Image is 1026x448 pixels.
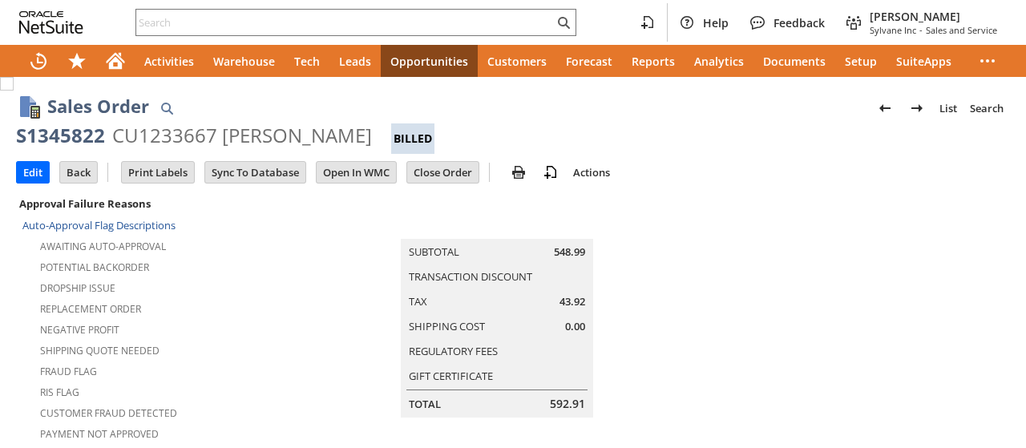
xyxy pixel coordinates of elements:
a: Setup [835,45,887,77]
a: SuiteApps [887,45,961,77]
a: Recent Records [19,45,58,77]
caption: Summary [401,213,593,239]
a: Total [409,397,441,411]
a: Replacement Order [40,302,141,316]
div: Billed [391,123,434,154]
a: Fraud Flag [40,365,97,378]
span: Customers [487,54,547,69]
a: Tax [409,294,427,309]
a: Regulatory Fees [409,344,498,358]
div: Approval Failure Reasons [16,193,284,214]
a: Reports [622,45,685,77]
a: Activities [135,45,204,77]
span: Activities [144,54,194,69]
img: print.svg [509,163,528,182]
input: Print Labels [122,162,194,183]
a: Tech [285,45,329,77]
span: Documents [763,54,826,69]
svg: logo [19,11,83,34]
span: Tech [294,54,320,69]
img: Next [907,99,927,118]
input: Search [136,13,554,32]
a: Customers [478,45,556,77]
a: Shipping Cost [409,319,485,333]
span: 0.00 [565,319,585,334]
svg: Recent Records [29,51,48,71]
a: Payment not approved [40,427,159,441]
span: SuiteApps [896,54,951,69]
input: Close Order [407,162,479,183]
a: Documents [753,45,835,77]
span: Sales and Service [926,24,997,36]
span: Reports [632,54,675,69]
img: Previous [875,99,895,118]
span: 592.91 [550,396,585,412]
a: Leads [329,45,381,77]
span: Feedback [774,15,825,30]
a: Transaction Discount [409,269,532,284]
input: Sync To Database [205,162,305,183]
span: Setup [845,54,877,69]
span: Opportunities [390,54,468,69]
a: Opportunities [381,45,478,77]
div: Shortcuts [58,45,96,77]
span: 548.99 [554,244,585,260]
img: add-record.svg [541,163,560,182]
a: Awaiting Auto-Approval [40,240,166,253]
a: Subtotal [409,244,459,259]
a: Forecast [556,45,622,77]
a: Negative Profit [40,323,119,337]
a: Actions [567,165,616,180]
div: CU1233667 [PERSON_NAME] [112,123,372,148]
span: [PERSON_NAME] [870,9,997,24]
a: Auto-Approval Flag Descriptions [22,218,176,232]
span: Help [703,15,729,30]
img: Quick Find [157,99,176,118]
a: Gift Certificate [409,369,493,383]
div: More menus [968,45,1007,77]
span: Sylvane Inc [870,24,916,36]
a: Customer Fraud Detected [40,406,177,420]
span: 43.92 [559,294,585,309]
a: Warehouse [204,45,285,77]
svg: Shortcuts [67,51,87,71]
a: Home [96,45,135,77]
span: Forecast [566,54,612,69]
a: Search [963,95,1010,121]
span: Warehouse [213,54,275,69]
div: S1345822 [16,123,105,148]
a: RIS flag [40,385,79,399]
svg: Search [554,13,573,32]
h1: Sales Order [47,93,149,119]
a: Shipping Quote Needed [40,344,160,357]
input: Edit [17,162,49,183]
input: Open In WMC [317,162,396,183]
span: - [919,24,923,36]
a: List [933,95,963,121]
span: Analytics [694,54,744,69]
span: Leads [339,54,371,69]
input: Back [60,162,97,183]
a: Dropship Issue [40,281,115,295]
svg: Home [106,51,125,71]
a: Potential Backorder [40,260,149,274]
a: Analytics [685,45,753,77]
